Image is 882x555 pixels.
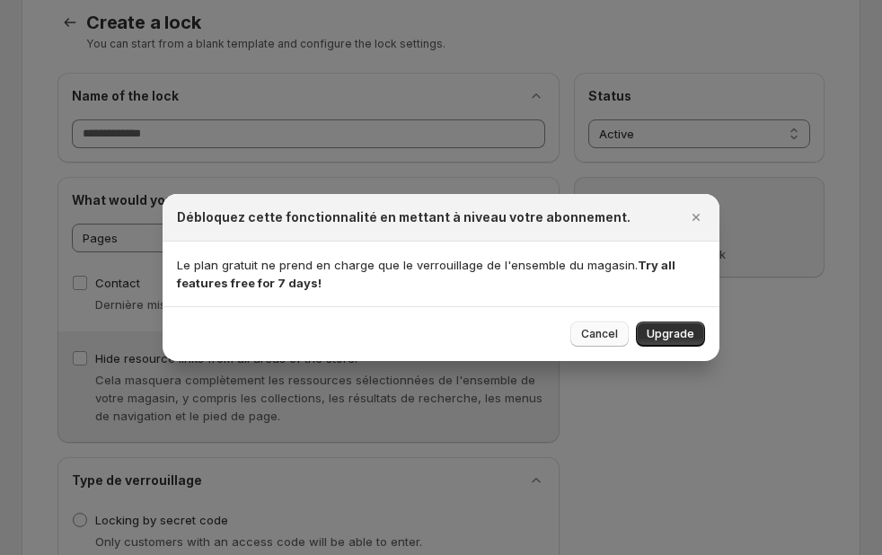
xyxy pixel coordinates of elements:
button: Upgrade [636,322,705,347]
span: Upgrade [647,327,694,341]
span: Cancel [581,327,618,341]
button: Cancel [570,322,629,347]
button: Close [684,205,709,230]
h2: Débloquez cette fonctionnalité en mettant à niveau votre abonnement. [177,208,631,226]
p: Le plan gratuit ne prend en charge que le verrouillage de l'ensemble du magasin. [177,256,705,292]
